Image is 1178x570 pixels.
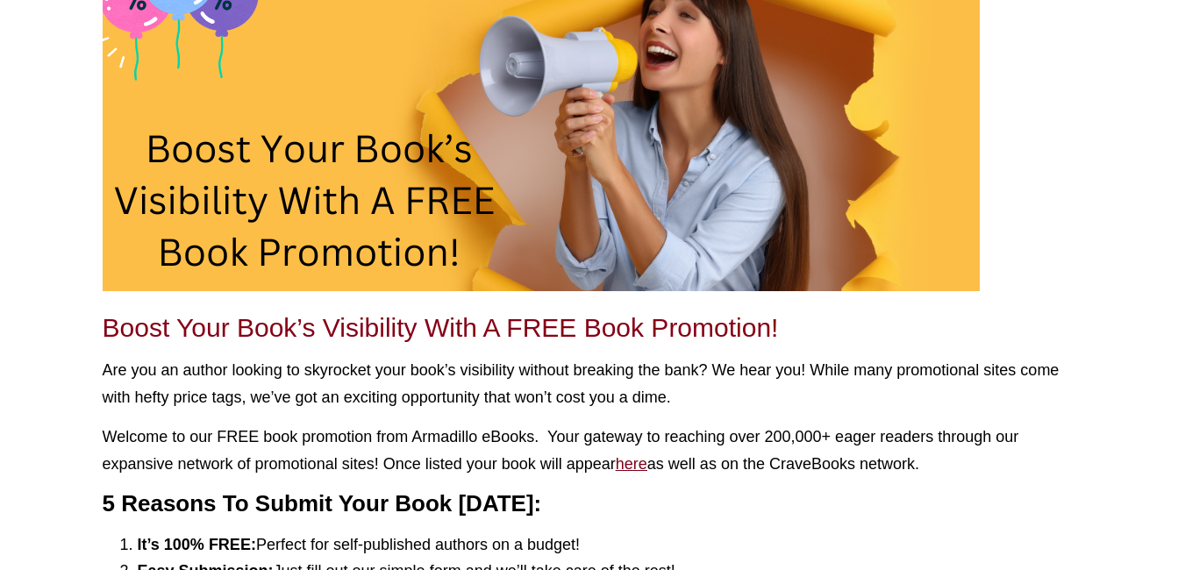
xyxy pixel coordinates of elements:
li: Perfect for self-published authors on a budget! [138,531,1076,559]
p: Welcome to our FREE book promotion from Armadillo eBooks. Your gateway to reaching over 200,000+ ... [103,424,1076,477]
strong: 5 Reasons To Submit Your Book [DATE]: [103,490,542,517]
a: Boost Your Book’s Visibility With A FREE Book Promotion! [103,313,779,342]
p: Are you an author looking to skyrocket your book’s visibility without breaking the bank? We hear ... [103,357,1076,410]
strong: It’s 100% FREE: [138,536,256,553]
a: here [616,455,647,473]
